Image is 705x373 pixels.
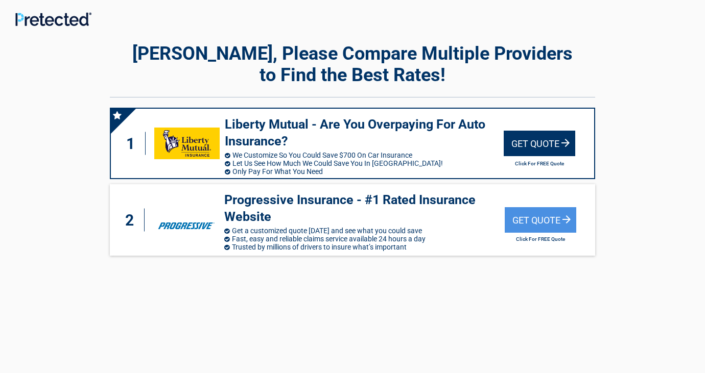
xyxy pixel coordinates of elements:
li: Fast, easy and reliable claims service available 24 hours a day [224,235,504,243]
img: progressive's logo [153,204,219,236]
h3: Progressive Insurance - #1 Rated Insurance Website [224,192,504,225]
div: 2 [120,209,145,232]
div: Get Quote [505,207,576,233]
li: Only Pay For What You Need [225,167,504,176]
li: Trusted by millions of drivers to insure what’s important [224,243,504,251]
img: Main Logo [15,12,91,26]
li: Get a customized quote [DATE] and see what you could save [224,227,504,235]
div: Get Quote [504,131,575,156]
h2: Click For FREE Quote [505,236,576,242]
li: Let Us See How Much We Could Save You In [GEOGRAPHIC_DATA]! [225,159,504,167]
div: 1 [121,132,146,155]
h2: Click For FREE Quote [504,161,575,166]
img: libertymutual's logo [154,128,220,159]
li: We Customize So You Could Save $700 On Car Insurance [225,151,504,159]
h2: [PERSON_NAME], Please Compare Multiple Providers to Find the Best Rates! [110,43,595,86]
h3: Liberty Mutual - Are You Overpaying For Auto Insurance? [225,116,504,150]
